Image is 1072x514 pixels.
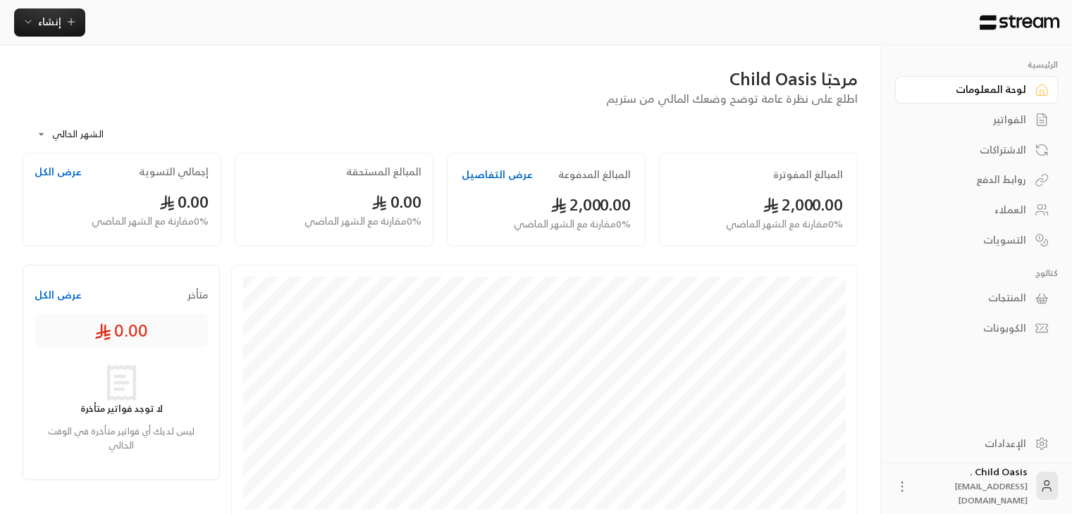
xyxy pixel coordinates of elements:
button: عرض التفاصيل [462,168,533,182]
span: [EMAIL_ADDRESS][DOMAIN_NAME] [955,479,1028,508]
div: Child Oasis . [918,465,1028,507]
button: عرض الكل [35,288,82,302]
a: التسويات [895,226,1058,253]
div: المنتجات [913,291,1026,305]
h2: المبالغ المستحقة [346,165,421,179]
p: كتالوج [895,268,1058,279]
div: الفواتير [913,113,1026,127]
span: 0 % مقارنة مع الشهر الماضي [92,214,209,229]
span: 0 % مقارنة مع الشهر الماضي [304,214,421,229]
a: المنتجات [895,284,1058,312]
span: اطلع على نظرة عامة توضح وضعك المالي من ستريم [606,89,858,108]
span: متأخر [187,288,208,302]
div: الكوبونات [913,321,1026,335]
a: لوحة المعلومات [895,76,1058,104]
div: التسويات [913,233,1026,247]
div: الاشتراكات [913,143,1026,157]
p: ليس لديك أي فواتير متأخرة في الوقت الحالي [35,425,208,452]
a: الكوبونات [895,315,1058,342]
a: الاشتراكات [895,136,1058,163]
span: 0 % مقارنة مع الشهر الماضي [514,217,631,232]
div: لوحة المعلومات [913,82,1026,96]
div: الإعدادات [913,437,1026,451]
div: روابط الدفع [913,173,1026,187]
a: الإعدادات [895,430,1058,457]
button: إنشاء [14,8,85,37]
h2: المبالغ المفوترة [773,168,843,182]
strong: لا توجد فواتير متأخرة [80,401,163,417]
p: الرئيسية [895,59,1058,70]
span: 0.00 [371,187,421,216]
span: 2,000.00 [763,190,843,219]
h2: المبالغ المدفوعة [558,168,631,182]
span: 0.00 [94,319,148,341]
img: Logo [978,15,1061,30]
span: 2,000.00 [550,190,631,219]
span: 0.00 [159,187,209,216]
button: عرض الكل [35,165,82,179]
div: العملاء [913,203,1026,217]
span: 0 % مقارنة مع الشهر الماضي [726,217,843,232]
a: الفواتير [895,106,1058,134]
div: مرحبًا Child Oasis [23,68,858,90]
span: إنشاء [38,13,61,30]
a: روابط الدفع [895,166,1058,194]
a: العملاء [895,196,1058,224]
div: الشهر الحالي [30,116,135,153]
h2: إجمالي التسوية [139,165,209,179]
